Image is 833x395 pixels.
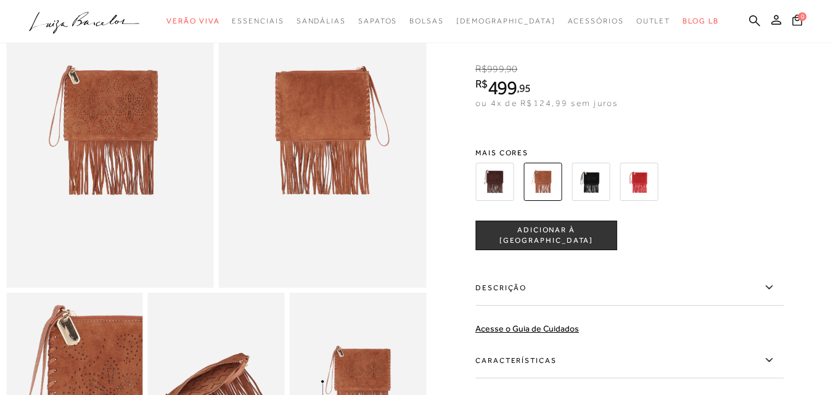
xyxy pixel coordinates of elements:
[789,14,806,30] button: 0
[519,81,531,94] span: 95
[636,10,671,33] a: categoryNavScreenReaderText
[568,10,624,33] a: categoryNavScreenReaderText
[523,163,562,201] img: BOLSA DE MÃO EM CAMURÇA CARAMELO COM PERFUROS E FRANJAS
[476,225,617,246] span: ADICIONAR À [GEOGRAPHIC_DATA]
[456,17,556,25] span: [DEMOGRAPHIC_DATA]
[517,83,531,94] i: ,
[506,63,517,75] span: 90
[568,17,624,25] span: Acessórios
[166,17,220,25] span: Verão Viva
[409,10,444,33] a: categoryNavScreenReaderText
[232,17,284,25] span: Essenciais
[475,324,579,333] a: Acesse o Guia de Cuidados
[166,10,220,33] a: categoryNavScreenReaderText
[475,98,618,108] span: ou 4x de R$124,99 sem juros
[475,343,784,378] label: Características
[358,10,397,33] a: categoryNavScreenReaderText
[683,17,718,25] span: BLOG LB
[297,17,346,25] span: Sandálias
[487,63,504,75] span: 999
[475,163,514,201] img: BOLSA DE MÃO EM CAMURÇA CAFÉ COM PERFUROS E FRANJAS
[475,63,487,75] i: R$
[358,17,397,25] span: Sapatos
[798,12,806,21] span: 0
[636,17,671,25] span: Outlet
[475,149,784,157] span: Mais cores
[475,270,784,306] label: Descrição
[232,10,284,33] a: categoryNavScreenReaderText
[683,10,718,33] a: BLOG LB
[409,17,444,25] span: Bolsas
[456,10,556,33] a: noSubCategoriesText
[504,63,518,75] i: ,
[475,221,617,250] button: ADICIONAR À [GEOGRAPHIC_DATA]
[572,163,610,201] img: BOLSA DE MÃO EM CAMURÇA PRETA COM PERFUROS E FRANJAS
[475,78,488,89] i: R$
[297,10,346,33] a: categoryNavScreenReaderText
[488,76,517,99] span: 499
[620,163,658,201] img: BOLSA DE MÃO EM CAMURÇA VERMELHA COM PERFUROS E FRANJAS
